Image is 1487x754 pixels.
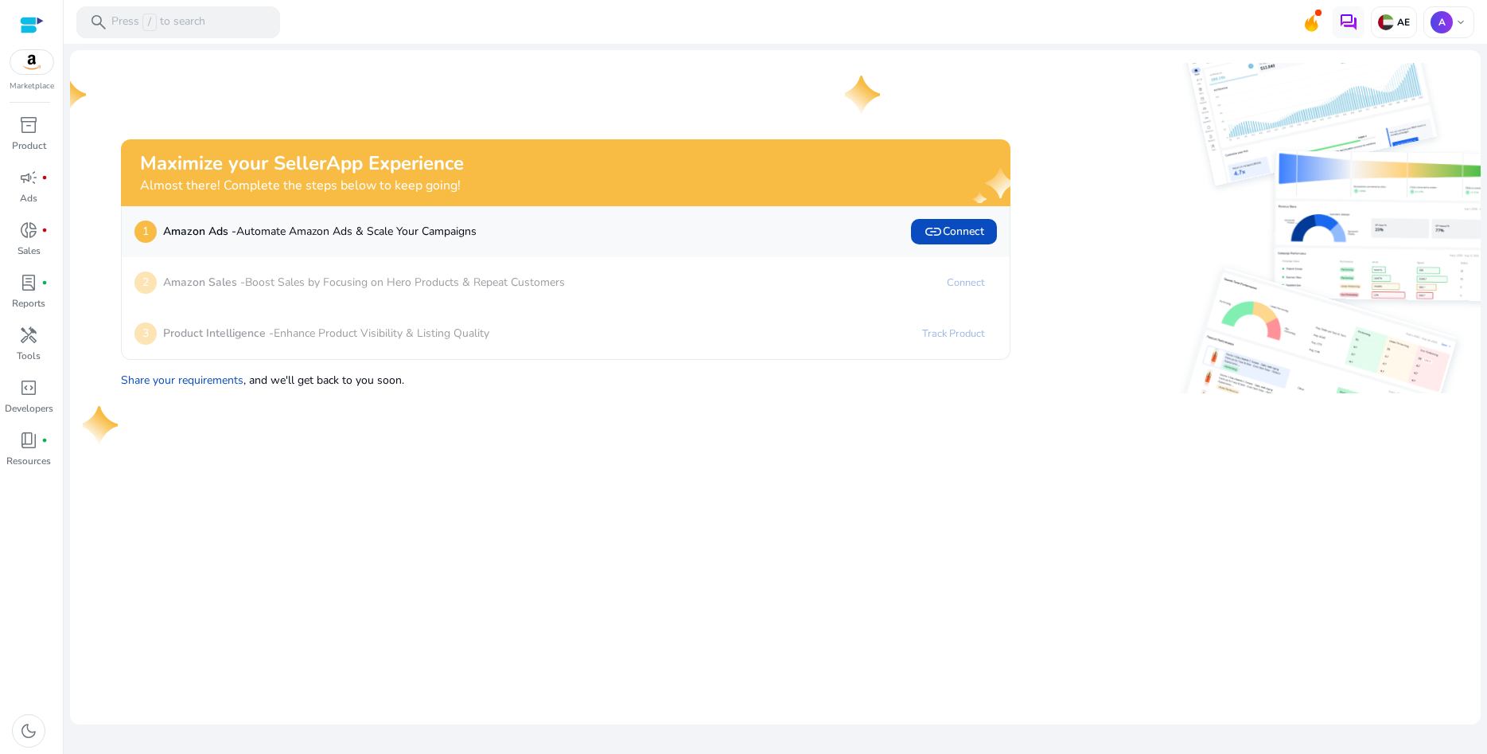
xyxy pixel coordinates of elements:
h2: Maximize your SellerApp Experience [140,152,464,175]
p: 1 [134,221,157,243]
p: Developers [5,401,53,416]
p: Boost Sales by Focusing on Hero Products & Repeat Customers [163,274,565,291]
button: linkConnect [911,219,997,244]
h4: Almost there! Complete the steps below to keep going! [140,178,464,193]
a: Connect [934,270,997,295]
p: AE [1394,16,1410,29]
img: ae.svg [1378,14,1394,30]
b: Product Intelligence - [163,326,274,341]
p: Sales [18,244,41,258]
span: / [142,14,157,31]
p: A [1431,11,1453,33]
span: handyman [19,326,38,345]
span: donut_small [19,221,38,240]
span: lab_profile [19,273,38,292]
img: one-star.svg [51,76,89,114]
span: search [89,13,108,32]
p: Product [12,139,46,153]
p: , and we'll get back to you soon. [121,365,1010,389]
p: Resources [6,454,51,468]
span: fiber_manual_record [41,279,48,286]
span: campaign [19,168,38,187]
span: book_4 [19,431,38,450]
span: keyboard_arrow_down [1454,16,1467,29]
p: Enhance Product Visibility & Listing Quality [163,325,489,342]
p: 3 [134,322,157,345]
a: Share your requirements [121,373,243,388]
b: Amazon Sales - [163,275,245,290]
p: Press to search [111,14,205,31]
span: fiber_manual_record [41,227,48,233]
a: Track Product [909,321,997,346]
b: Amazon Ads - [163,224,236,239]
img: one-star.svg [83,406,121,444]
span: Connect [924,222,984,241]
span: inventory_2 [19,115,38,135]
img: one-star.svg [845,76,883,114]
p: 2 [134,272,157,294]
span: dark_mode [19,721,38,740]
p: Tools [17,349,41,363]
span: link [924,222,943,241]
span: code_blocks [19,378,38,397]
img: amazon.svg [10,50,53,74]
span: fiber_manual_record [41,437,48,443]
p: Automate Amazon Ads & Scale Your Campaigns [163,223,477,240]
p: Reports [12,296,45,311]
p: Ads [20,191,37,205]
span: fiber_manual_record [41,174,48,181]
p: Marketplace [10,80,54,92]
